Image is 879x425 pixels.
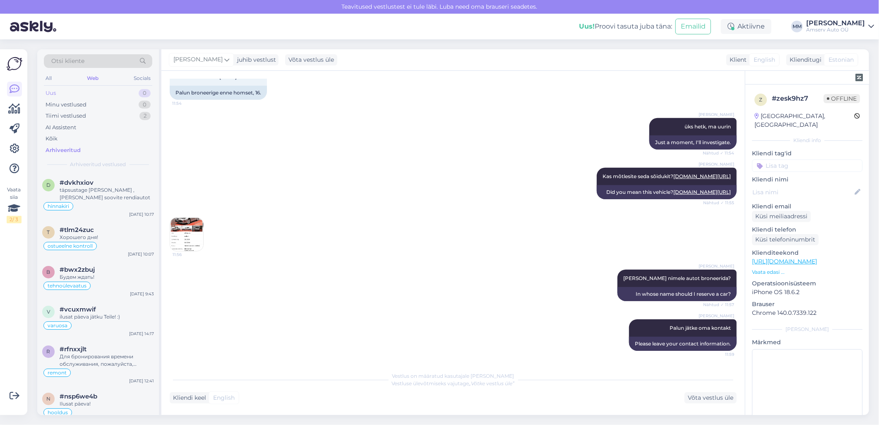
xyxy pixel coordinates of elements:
[7,216,22,223] div: 2 / 3
[60,179,94,186] span: #dvkhxiov
[170,218,203,251] img: Attachment
[829,56,854,64] span: Estonian
[752,175,862,184] p: Kliendi nimi
[752,288,862,297] p: iPhone OS 18.6.2
[60,186,154,201] div: täpsustage [PERSON_NAME] , [PERSON_NAME] soovite rendiautot
[579,22,595,30] b: Uus!
[172,100,203,106] span: 11:54
[806,27,865,33] div: Amserv Auto OÜ
[629,337,737,351] div: Please leave your contact information.
[7,56,22,72] img: Askly Logo
[392,373,514,379] span: Vestlus on määratud kasutajale [PERSON_NAME]
[129,331,154,337] div: [DATE] 14:17
[824,94,860,103] span: Offline
[752,149,862,158] p: Kliendi tag'id
[60,313,154,321] div: ilusat päeva jätku Teile! :)
[70,161,126,168] span: Arhiveeritud vestlused
[60,234,154,241] div: Хорошего дня!
[673,173,731,179] a: [DOMAIN_NAME][URL]
[46,135,58,143] div: Kõik
[173,55,223,64] span: [PERSON_NAME]
[47,309,50,315] span: v
[579,22,672,31] div: Proovi tasuta juba täna:
[752,188,853,197] input: Lisa nimi
[855,74,863,81] img: zendesk
[392,380,515,386] span: Vestluse ülevõtmiseks vajutage
[806,20,865,27] div: [PERSON_NAME]
[60,345,86,353] span: #rfnxxjlt
[139,112,151,120] div: 2
[703,302,734,308] span: Nähtud ✓ 11:57
[752,300,862,309] p: Brauser
[60,306,96,313] span: #vcuxmwif
[46,396,50,402] span: n
[46,123,76,132] div: AI Assistent
[752,225,862,234] p: Kliendi telefon
[752,249,862,257] p: Klienditeekond
[617,287,737,301] div: In whose name should I reserve a car?
[170,394,206,402] div: Kliendi keel
[51,57,84,65] span: Otsi kliente
[60,226,94,234] span: #tlm24zuc
[46,146,81,155] div: Arhiveeritud
[48,283,86,288] span: tehnoülevaatus
[699,161,734,167] span: [PERSON_NAME]
[752,202,862,211] p: Kliendi email
[754,112,854,129] div: [GEOGRAPHIC_DATA], [GEOGRAPHIC_DATA]
[699,313,734,319] span: [PERSON_NAME]
[44,73,53,84] div: All
[684,123,731,130] span: üks hetk, ma uurin
[772,94,824,104] div: # zesk9hz7
[752,234,819,245] div: Küsi telefoninumbrit
[703,200,734,206] span: Nähtud ✓ 11:55
[752,211,811,222] div: Küsi meiliaadressi
[48,204,69,209] span: hinnakiri
[597,185,737,199] div: Did you mean this vehicle?
[128,251,154,257] div: [DATE] 10:07
[173,251,204,258] span: 11:56
[132,73,152,84] div: Socials
[60,353,154,368] div: Для бронирования времени обслуживания, пожалуйста, укажите свои контактные данные (номер телефона...
[47,229,50,235] span: t
[752,309,862,317] p: Chrome 140.0.7339.122
[85,73,100,84] div: Web
[752,258,817,265] a: [URL][DOMAIN_NAME]
[46,182,50,188] span: d
[47,269,50,275] span: b
[469,380,515,386] i: „Võtke vestlus üle”
[60,393,97,400] span: #nsp6we4b
[60,400,154,408] div: Ilusat päeva!
[759,97,762,103] span: z
[754,56,775,64] span: English
[752,279,862,288] p: Operatsioonisüsteem
[129,211,154,217] div: [DATE] 10:17
[791,21,803,32] div: MM
[47,348,50,355] span: r
[703,351,734,357] span: 11:59
[130,291,154,297] div: [DATE] 9:43
[786,56,821,64] div: Klienditugi
[670,325,731,331] span: Palun jätke oma kontakt
[48,323,67,328] span: varuosa
[48,410,68,415] span: hooldus
[699,263,734,269] span: [PERSON_NAME]
[60,266,95,273] span: #bwx2zbuj
[48,370,67,375] span: remont
[234,56,276,64] div: juhib vestlust
[46,101,86,109] div: Minu vestlused
[623,275,731,281] span: [PERSON_NAME] nimele autot broneerida?
[170,86,267,100] div: Palun broneerige enne homset, 16.
[806,20,874,33] a: [PERSON_NAME]Amserv Auto OÜ
[726,56,747,64] div: Klient
[139,89,151,97] div: 0
[675,19,711,34] button: Emailid
[603,173,731,179] span: Kas mõtlesite seda sõidukit?
[60,273,154,281] div: Будем ждать!
[649,135,737,150] div: Just a moment, I'll investigate.
[46,112,86,120] div: Tiimi vestlused
[139,101,151,109] div: 0
[752,159,862,172] input: Lisa tag
[285,54,337,65] div: Võta vestlus üle
[752,268,862,276] p: Vaata edasi ...
[721,19,771,34] div: Aktiivne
